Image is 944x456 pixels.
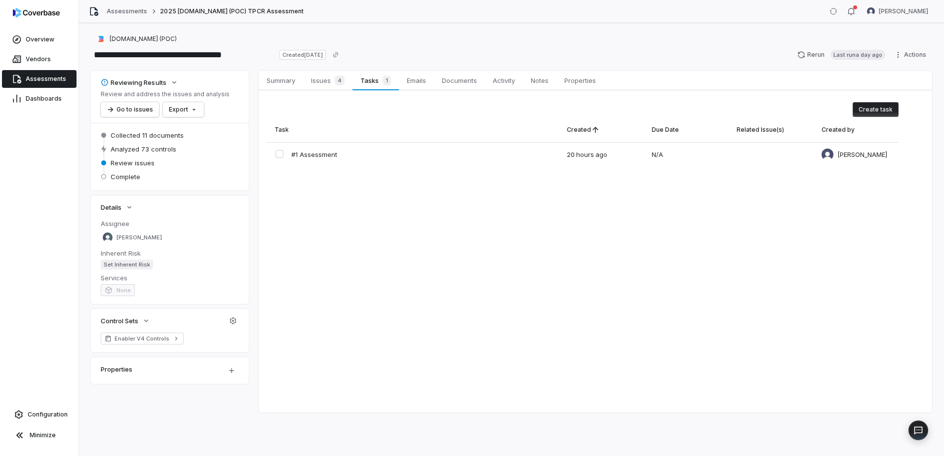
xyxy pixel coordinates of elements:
span: Control Sets [101,316,138,325]
a: Configuration [4,406,75,423]
span: Configuration [28,411,68,418]
button: Actions [891,47,932,62]
a: Enabler V4 Controls [101,333,184,344]
div: Due Date [652,126,679,133]
span: Minimize [30,431,56,439]
a: Vendors [2,50,77,68]
span: [DOMAIN_NAME] (POC) [110,35,177,43]
button: Minimize [4,425,75,445]
span: Created [DATE] [279,50,326,60]
button: Go to issues [101,102,159,117]
span: Notes [527,74,552,87]
span: 20 hours ago [567,151,607,158]
span: Vendors [26,55,51,63]
a: Assessments [107,7,147,15]
span: [PERSON_NAME] [117,234,162,241]
img: Kourtney Shields avatar [822,149,833,160]
span: Documents [438,74,481,87]
span: Set Inherent Risk [101,260,153,269]
button: Create task [853,102,899,117]
button: Control Sets [98,312,153,330]
a: Assessments [2,70,77,88]
span: 2025 [DOMAIN_NAME] (POC) TPCR Assessment [160,7,304,15]
a: Dashboards [2,90,77,108]
img: Kourtney Shields avatar [867,7,875,15]
span: Review issues [111,158,155,167]
img: logo-D7KZi-bG.svg [13,8,60,18]
a: Overview [2,31,77,48]
span: Assessments [26,75,66,83]
span: Summary [263,74,299,87]
img: REKHA KOTHANDARAMAN avatar [103,232,113,242]
span: [PERSON_NAME] [879,7,928,15]
span: 1 [383,76,391,85]
span: Details [101,203,121,212]
span: Tasks [356,74,394,87]
p: Review and address the issues and analysis [101,90,230,98]
div: Created [567,126,591,133]
span: Issues [307,74,349,87]
button: Reviewing Results [98,74,181,91]
span: N/A [652,151,663,158]
div: Related Issue(s) [737,126,784,133]
dt: Assignee [101,219,239,228]
span: Last run a day ago [830,50,885,60]
span: Analyzed 73 controls [111,145,176,153]
span: Complete [111,172,140,181]
button: Export [163,102,204,117]
span: Dashboards [26,95,62,103]
div: Task [275,126,289,133]
button: Copy link [327,46,345,64]
div: Created by [822,126,855,133]
span: Overview [26,36,54,43]
span: Enabler V4 Controls [115,335,170,342]
button: https://builder.io/[DOMAIN_NAME] (POC) [93,30,180,48]
span: Activity [489,74,519,87]
dt: Services [101,273,239,282]
button: Kourtney Shields avatar[PERSON_NAME] [861,4,934,19]
span: 4 [335,76,345,85]
div: Reviewing Results [101,78,166,87]
span: #1 Assessment [291,150,337,159]
dt: Inherent Risk [101,249,239,258]
span: [PERSON_NAME] [837,151,887,158]
button: Details [98,198,136,216]
span: Collected 11 documents [111,131,184,140]
button: RerunLast runa day ago [791,47,891,62]
span: Emails [403,74,430,87]
span: Properties [560,74,600,87]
